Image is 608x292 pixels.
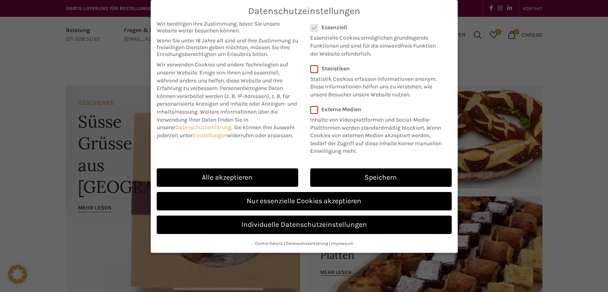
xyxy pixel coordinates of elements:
span: Wenn Sie unter 16 Jahre alt sind und Ihre Zustimmung zu freiwilligen Diensten geben möchten, müss... [157,37,298,58]
a: Speichern [310,168,452,187]
label: Externe Medien [310,106,447,113]
span: Weitere Informationen über die Verwendung Ihrer Daten finden Sie in unserer . [157,108,278,131]
p: Essenzielle Cookies ermöglichen grundlegende Funktionen und sind für die einwandfreie Funktion de... [310,31,441,58]
a: Cookie-Details [255,241,283,246]
a: Nur essenzielle Cookies akzeptieren [157,192,452,210]
p: Statistik Cookies erfassen Informationen anonym. Diese Informationen helfen uns zu verstehen, wie... [310,72,441,99]
span: Datenschutzeinstellungen [248,6,360,16]
a: Impressum [331,241,353,246]
span: Personenbezogene Daten können verarbeitet werden (z. B. IP-Adressen), z. B. für personalisierte A... [157,85,297,115]
span: Wir benötigen Ihre Zustimmung, bevor Sie unsere Website weiter besuchen können. [157,20,298,34]
a: Alle akzeptieren [157,168,298,187]
a: Einstellungen [193,132,227,139]
a: Datenschutzerklärung [175,124,231,131]
label: Statistiken [310,65,441,72]
label: Essenziell [310,24,441,31]
span: Wir verwenden Cookies und andere Technologien auf unserer Website. Einige von ihnen sind essenzie... [157,61,288,92]
a: Individuelle Datenschutzeinstellungen [157,216,452,234]
span: Sie können Ihre Auswahl jederzeit unter widerrufen oder anpassen. [157,124,295,139]
p: Inhalte von Videoplattformen und Social-Media-Plattformen werden standardmäßig blockiert. Wenn Co... [310,113,447,155]
a: Datenschutzerklärung [286,241,328,246]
